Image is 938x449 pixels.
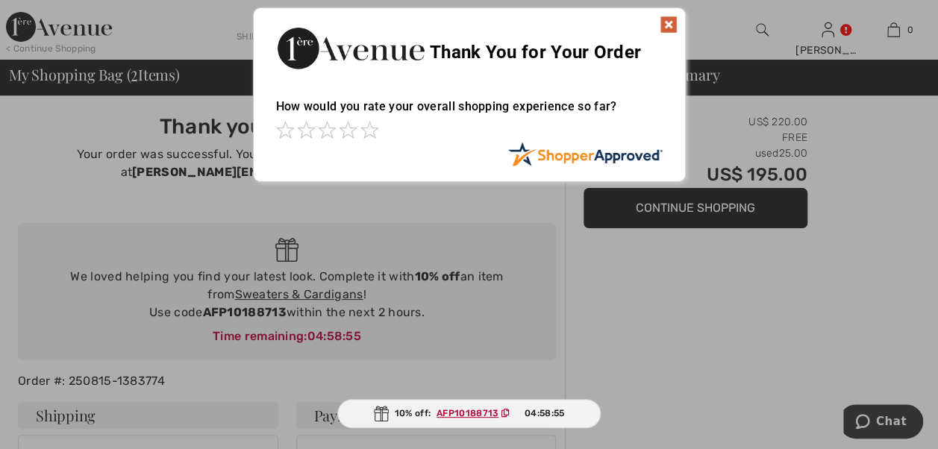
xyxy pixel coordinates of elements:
[660,16,678,34] img: x
[437,408,498,418] ins: AFP10188713
[276,84,663,142] div: How would you rate your overall shopping experience so far?
[33,10,63,24] span: Chat
[276,23,425,73] img: Thank You for Your Order
[430,42,641,63] span: Thank You for Your Order
[374,406,389,421] img: Gift.svg
[525,406,564,420] span: 04:58:55
[337,399,601,428] div: 10% off:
